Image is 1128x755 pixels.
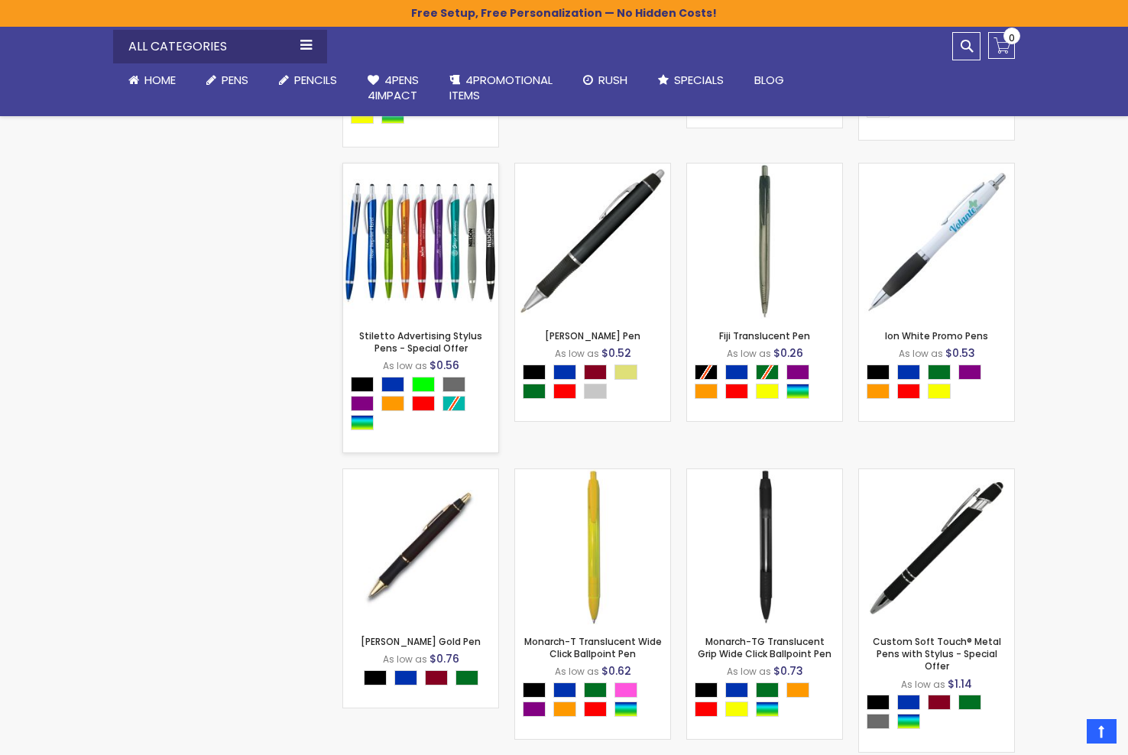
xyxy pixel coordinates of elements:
a: 0 [988,32,1015,59]
div: Assorted [756,702,779,717]
div: Purple [786,365,809,380]
div: Blue [553,365,576,380]
div: Red [897,384,920,399]
span: Rush [598,72,627,88]
div: Orange [786,682,809,698]
a: Top [1087,719,1117,744]
div: Purple [523,702,546,717]
div: Purple [958,365,981,380]
img: Stiletto Advertising Stylus Pens - Special Offer [343,164,498,319]
a: Barton-Black [515,163,670,176]
div: Blue [381,377,404,392]
span: Blog [754,72,784,88]
div: All Categories [113,30,327,63]
a: Pens [191,63,264,97]
a: Pencils [264,63,352,97]
a: Ion White Promo Pens-Black [859,163,1014,176]
a: Monarch-TG Translucent Grip Wide Click Ballpoint Pen-Black [687,468,842,481]
a: Stiletto Advertising Stylus Pens - Special Offer [343,163,498,176]
a: Custom Soft Touch® Metal Pens with Stylus - Special Offer [873,635,1001,672]
a: Home [113,63,191,97]
span: 4PROMOTIONAL ITEMS [449,72,553,103]
div: Black [523,682,546,698]
span: $1.14 [948,676,972,692]
span: $0.76 [429,651,459,666]
span: Pencils [294,72,337,88]
div: Select A Color [695,682,842,721]
div: Black [351,377,374,392]
div: Pink [614,682,637,698]
div: Select A Color [364,670,486,689]
div: Blue [725,365,748,380]
div: Red [695,702,718,717]
span: $0.52 [601,345,631,361]
div: Green [958,695,981,710]
div: Assorted [381,109,404,124]
div: Gold [614,365,637,380]
div: Silver [584,384,607,399]
div: Blue [897,365,920,380]
span: As low as [727,665,771,678]
a: Fiji Translucent Pen-Black [687,163,842,176]
span: $0.73 [773,663,803,679]
div: Assorted [786,384,809,399]
img: Ion White Promo Pens-Black [859,164,1014,319]
div: Green [928,365,951,380]
div: Select A Color [695,365,842,403]
a: Barton Gold-Black [343,468,498,481]
div: Grey [867,714,890,729]
a: Ion White Promo Pens [885,329,988,342]
div: Red [584,702,607,717]
img: Barton-Black [515,164,670,319]
span: As low as [383,359,427,372]
div: Orange [695,384,718,399]
div: Select A Color [523,682,670,721]
span: Pens [222,72,248,88]
div: Black [695,682,718,698]
img: Monarch-TG Translucent Grip Wide Click Ballpoint Pen-Black [687,469,842,624]
div: Blue [725,682,748,698]
div: Blue [553,682,576,698]
div: Red [553,384,576,399]
a: Custom Soft Touch® Metal Pens with Stylus-Black [859,468,1014,481]
div: Burgundy [425,670,448,685]
a: Specials [643,63,739,97]
div: Blue [394,670,417,685]
div: Assorted [897,714,920,729]
div: Select A Color [523,365,670,403]
span: $0.53 [945,345,975,361]
a: Fiji Translucent Pen [719,329,810,342]
div: Yellow [351,109,374,124]
div: Select A Color [351,377,498,434]
img: Monarch-T Translucent Wide Click Ballpoint Pen-Yellow [515,469,670,624]
div: Assorted [351,415,374,430]
div: Green [455,670,478,685]
span: As low as [555,665,599,678]
div: Select A Color [867,365,1014,403]
span: $0.26 [773,345,803,361]
span: $0.62 [601,663,631,679]
div: Green [523,384,546,399]
div: Green [756,682,779,698]
div: Select A Color [867,695,1014,733]
a: 4Pens4impact [352,63,434,113]
a: [PERSON_NAME] Gold Pen [361,635,481,648]
span: $0.56 [429,358,459,373]
div: Black [867,365,890,380]
div: Grey [442,377,465,392]
a: Blog [739,63,799,97]
img: Custom Soft Touch® Metal Pens with Stylus-Black [859,469,1014,624]
div: Black [867,695,890,710]
div: Orange [381,396,404,411]
div: Red [412,396,435,411]
div: Black [523,365,546,380]
span: Specials [674,72,724,88]
div: Lime Green [412,377,435,392]
div: Burgundy [584,365,607,380]
img: Fiji Translucent Pen-Black [687,164,842,319]
a: Monarch-T Translucent Wide Click Ballpoint Pen-Yellow [515,468,670,481]
div: Yellow [725,702,748,717]
a: Stiletto Advertising Stylus Pens - Special Offer [359,329,482,355]
a: [PERSON_NAME] Pen [545,329,640,342]
div: Black [364,670,387,685]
